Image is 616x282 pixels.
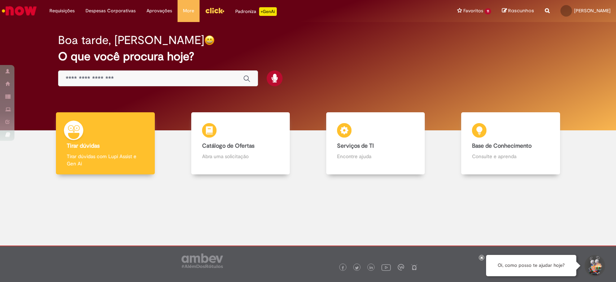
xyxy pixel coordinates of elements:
p: Abra uma solicitação [202,153,279,160]
a: Catálogo de Ofertas Abra uma solicitação [173,112,308,175]
button: Iniciar Conversa de Suporte [584,255,605,277]
span: Requisições [49,7,75,14]
span: Favoritos [463,7,483,14]
p: Tirar dúvidas com Lupi Assist e Gen Ai [67,153,144,167]
h2: O que você procura hoje? [58,50,558,63]
b: Tirar dúvidas [67,142,100,149]
img: logo_footer_facebook.png [341,266,345,270]
img: logo_footer_linkedin.png [370,266,373,270]
p: +GenAi [259,7,277,16]
img: logo_footer_twitter.png [355,266,359,270]
img: logo_footer_naosei.png [411,264,418,270]
b: Serviços de TI [337,142,374,149]
span: [PERSON_NAME] [574,8,611,14]
b: Base de Conhecimento [472,142,532,149]
h2: Boa tarde, [PERSON_NAME] [58,34,204,47]
a: Base de Conhecimento Consulte e aprenda [443,112,578,175]
b: Catálogo de Ofertas [202,142,254,149]
span: More [183,7,194,14]
div: Padroniza [235,7,277,16]
a: Rascunhos [502,8,534,14]
img: ServiceNow [1,4,38,18]
span: 11 [485,8,491,14]
img: logo_footer_workplace.png [398,264,404,270]
span: Aprovações [147,7,172,14]
img: happy-face.png [204,35,215,45]
img: logo_footer_ambev_rotulo_gray.png [182,253,223,268]
a: Serviços de TI Encontre ajuda [308,112,443,175]
img: click_logo_yellow_360x200.png [205,5,224,16]
p: Encontre ajuda [337,153,414,160]
span: Despesas Corporativas [86,7,136,14]
p: Consulte e aprenda [472,153,549,160]
div: Oi, como posso te ajudar hoje? [486,255,576,276]
span: Rascunhos [508,7,534,14]
img: logo_footer_youtube.png [381,263,391,272]
a: Tirar dúvidas Tirar dúvidas com Lupi Assist e Gen Ai [38,112,173,175]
